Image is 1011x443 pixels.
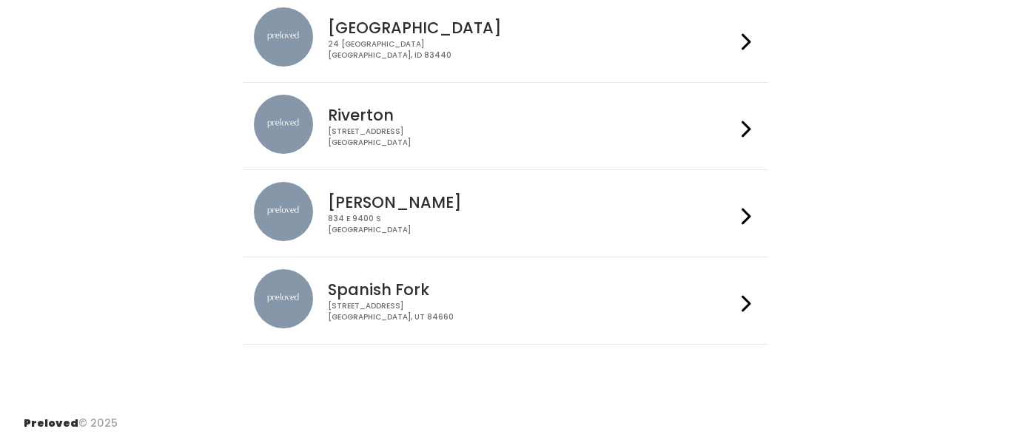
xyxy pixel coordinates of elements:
h4: Riverton [328,106,735,124]
img: preloved location [254,95,313,154]
img: preloved location [254,182,313,241]
div: 834 E 9400 S [GEOGRAPHIC_DATA] [328,214,735,235]
div: 24 [GEOGRAPHIC_DATA] [GEOGRAPHIC_DATA], ID 83440 [328,39,735,61]
div: [STREET_ADDRESS] [GEOGRAPHIC_DATA], UT 84660 [328,301,735,322]
a: preloved location Spanish Fork [STREET_ADDRESS][GEOGRAPHIC_DATA], UT 84660 [254,269,756,332]
img: preloved location [254,269,313,328]
h4: [PERSON_NAME] [328,194,735,211]
a: preloved location Riverton [STREET_ADDRESS][GEOGRAPHIC_DATA] [254,95,756,158]
span: Preloved [24,416,78,430]
a: preloved location [GEOGRAPHIC_DATA] 24 [GEOGRAPHIC_DATA][GEOGRAPHIC_DATA], ID 83440 [254,7,756,70]
img: preloved location [254,7,313,67]
h4: [GEOGRAPHIC_DATA] [328,19,735,36]
h4: Spanish Fork [328,281,735,298]
div: [STREET_ADDRESS] [GEOGRAPHIC_DATA] [328,126,735,148]
div: © 2025 [24,404,118,431]
a: preloved location [PERSON_NAME] 834 E 9400 S[GEOGRAPHIC_DATA] [254,182,756,245]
